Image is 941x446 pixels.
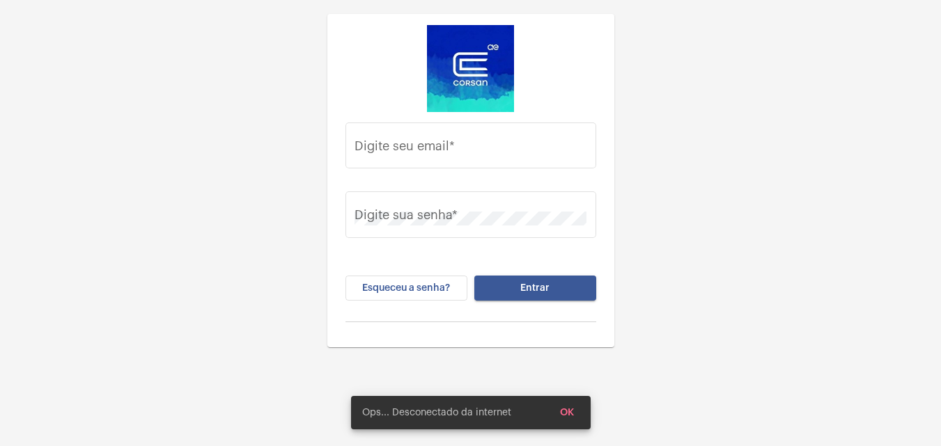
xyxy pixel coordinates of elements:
button: Entrar [474,276,596,301]
span: OK [560,408,574,417]
span: Entrar [520,283,550,293]
img: d4669ae0-8c07-2337-4f67-34b0df7f5ae4.jpeg [427,25,514,112]
input: Digite seu email [355,142,586,156]
button: Esqueceu a senha? [345,276,467,301]
span: Ops... Desconectado da internet [362,406,511,420]
span: Esqueceu a senha? [362,283,450,293]
button: OK [549,400,585,425]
